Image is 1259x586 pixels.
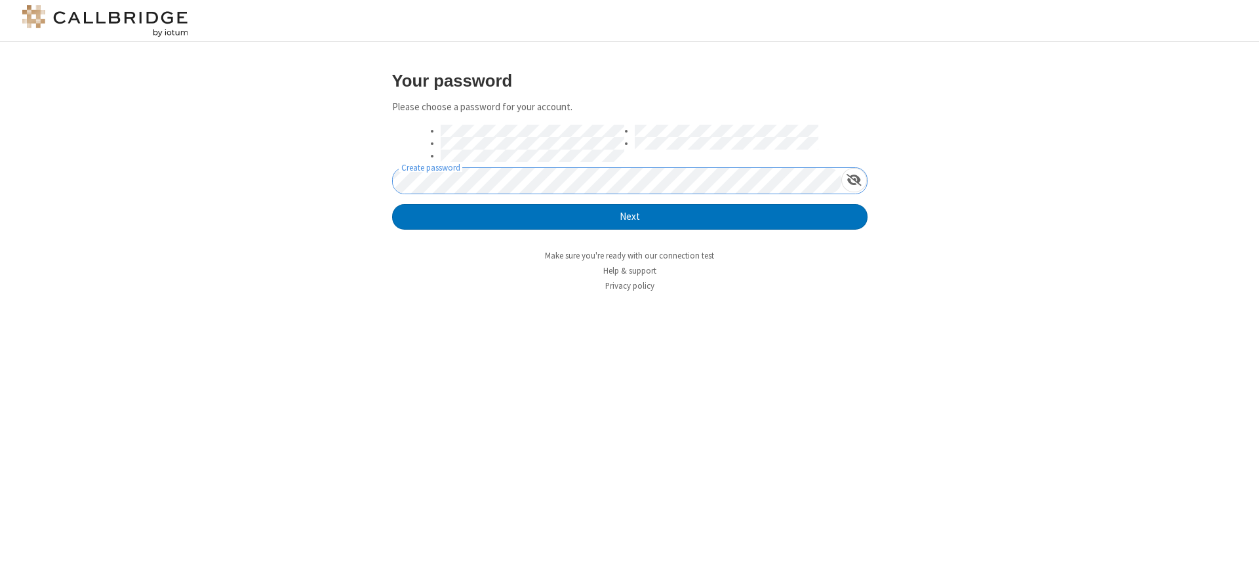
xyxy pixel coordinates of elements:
a: Help & support [603,265,656,276]
h3: Your password [392,72,868,90]
img: logo@2x.png [20,5,190,37]
p: Please choose a password for your account. [392,100,868,115]
div: Show password [841,168,867,192]
button: Next [392,204,868,230]
a: Privacy policy [605,280,654,291]
input: Create password [393,168,841,194]
a: Make sure you're ready with our connection test [545,250,714,261]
